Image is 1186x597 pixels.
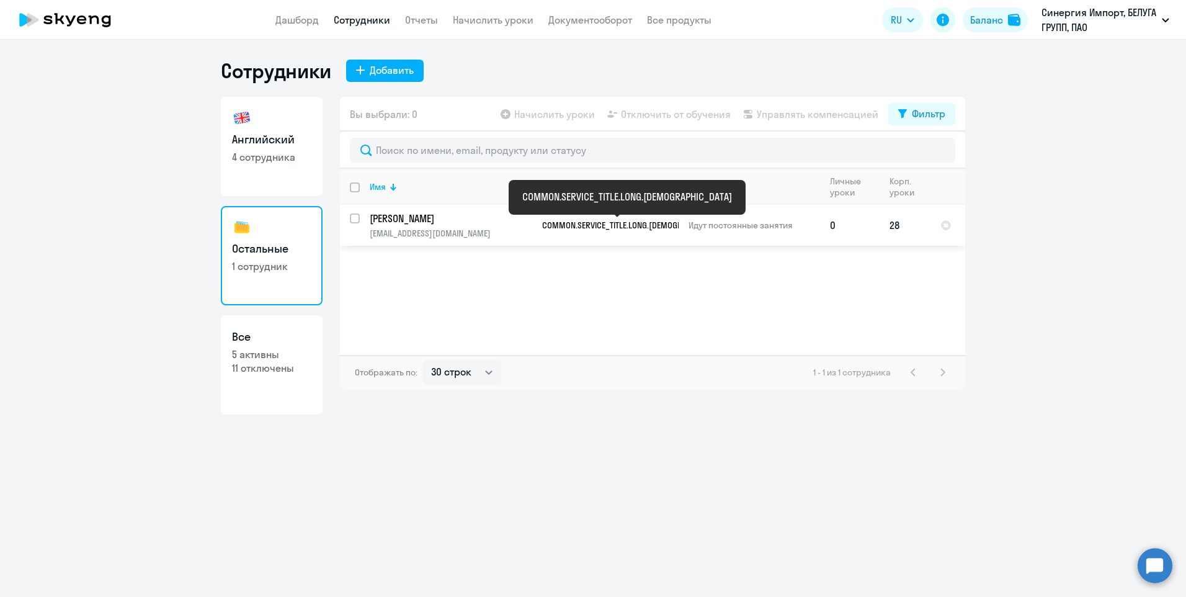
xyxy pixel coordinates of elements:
[963,7,1028,32] button: Балансbalance
[1035,5,1175,35] button: Синергия Импорт, БЕЛУГА ГРУПП, ПАО
[232,108,252,128] img: english
[232,329,311,345] h3: Все
[890,176,930,198] div: Корп. уроки
[548,14,632,26] a: Документооборот
[232,132,311,148] h3: Английский
[370,181,532,192] div: Имя
[232,259,311,273] p: 1 сотрудник
[355,367,417,378] span: Отображать по:
[221,315,323,415] a: Все5 активны11 отключены
[232,150,311,164] p: 4 сотрудника
[890,176,919,198] div: Корп. уроки
[647,14,711,26] a: Все продукты
[221,58,331,83] h1: Сотрудники
[912,106,945,121] div: Фильтр
[346,60,424,82] button: Добавить
[232,241,311,257] h3: Остальные
[370,212,532,239] a: [PERSON_NAME][EMAIL_ADDRESS][DOMAIN_NAME]
[882,7,923,32] button: RU
[232,361,311,375] p: 11 отключены
[370,228,532,239] p: [EMAIL_ADDRESS][DOMAIN_NAME]
[813,367,891,378] span: 1 - 1 из 1 сотрудника
[221,97,323,196] a: Английский4 сотрудника
[350,138,955,163] input: Поиск по имени, email, продукту или статусу
[689,181,819,192] div: Статус
[970,12,1003,27] div: Баланс
[689,220,819,231] p: Идут постоянные занятия
[232,217,252,237] img: others
[1008,14,1020,26] img: balance
[830,176,868,198] div: Личные уроки
[1041,5,1157,35] p: Синергия Импорт, БЕЛУГА ГРУПП, ПАО
[370,63,414,78] div: Добавить
[370,181,386,192] div: Имя
[891,12,902,27] span: RU
[522,189,732,204] div: COMMON.SERVICE_TITLE.LONG.[DEMOGRAPHIC_DATA]
[350,107,417,122] span: Вы выбрали: 0
[453,14,533,26] a: Начислить уроки
[221,206,323,305] a: Остальные1 сотрудник
[542,220,728,231] span: COMMON.SERVICE_TITLE.LONG.[DEMOGRAPHIC_DATA]
[405,14,438,26] a: Отчеты
[830,176,879,198] div: Личные уроки
[888,103,955,125] button: Фильтр
[334,14,390,26] a: Сотрудники
[370,212,532,225] p: [PERSON_NAME]
[820,205,880,246] td: 0
[880,205,930,246] td: 28
[232,348,311,361] p: 5 активны
[275,14,319,26] a: Дашборд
